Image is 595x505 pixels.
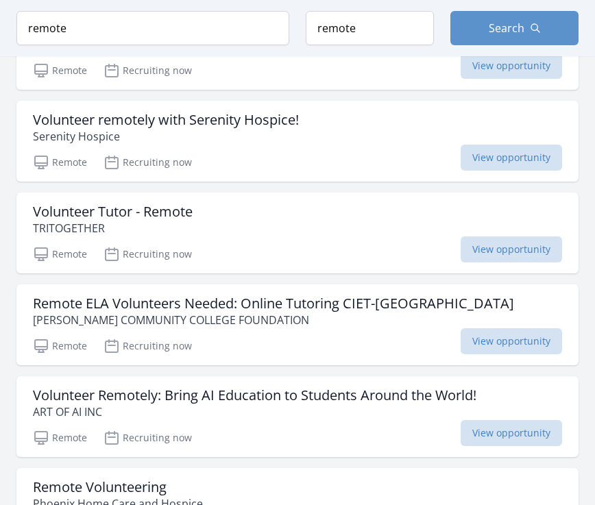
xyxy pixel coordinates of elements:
p: ART OF AI INC [33,404,476,420]
p: [PERSON_NAME] COMMUNITY COLLEGE FOUNDATION [33,312,514,328]
h3: Remote ELA Volunteers Needed: Online Tutoring CIET-[GEOGRAPHIC_DATA] [33,295,514,312]
h3: Volunteer remotely with Serenity Hospice! [33,112,299,128]
p: Remote [33,62,87,79]
span: View opportunity [461,145,562,171]
h3: Remote Volunteering [33,479,203,495]
input: Keyword [16,11,289,45]
p: Recruiting now [104,62,192,79]
span: View opportunity [461,53,562,79]
p: Recruiting now [104,430,192,446]
p: Recruiting now [104,338,192,354]
input: Location [306,11,434,45]
h3: Volunteer Remotely: Bring AI Education to Students Around the World! [33,387,476,404]
span: Search [489,20,524,36]
p: Remote [33,430,87,446]
a: Remote ELA Volunteers Needed: Online Tutoring CIET-[GEOGRAPHIC_DATA] [PERSON_NAME] COMMUNITY COLL... [16,284,579,365]
p: Remote [33,338,87,354]
a: Volunteer Remotely: Bring AI Education to Students Around the World! ART OF AI INC Remote Recruit... [16,376,579,457]
a: Volunteer remotely with Serenity Hospice! Serenity Hospice Remote Recruiting now View opportunity [16,101,579,182]
p: Recruiting now [104,246,192,262]
p: Serenity Hospice [33,128,299,145]
h3: Volunteer Tutor - Remote [33,204,193,220]
p: Recruiting now [104,154,192,171]
p: Remote [33,246,87,262]
span: View opportunity [461,236,562,262]
p: Remote [33,154,87,171]
span: View opportunity [461,420,562,446]
button: Search [450,11,579,45]
span: View opportunity [461,328,562,354]
p: TRITOGETHER [33,220,193,236]
a: Volunteer Tutor - Remote TRITOGETHER Remote Recruiting now View opportunity [16,193,579,273]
